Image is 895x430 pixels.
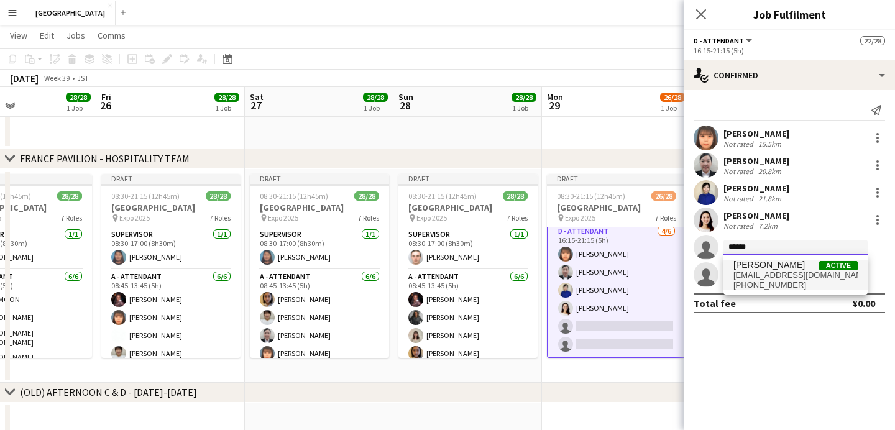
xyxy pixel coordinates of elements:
app-card-role: A - ATTENDANT6/608:45-13:45 (5h)[PERSON_NAME][PERSON_NAME][PERSON_NAME][PERSON_NAME] [101,270,241,402]
span: Edit [40,30,54,41]
span: 26/28 [660,93,685,102]
span: 22/28 [860,36,885,45]
app-card-role: SUPERVISOR1/108:30-17:00 (8h30m)[PERSON_NAME] [398,227,538,270]
app-card-role: SUPERVISOR1/108:30-17:00 (8h30m)[PERSON_NAME] [250,227,389,270]
span: 7 Roles [507,213,528,222]
span: 28/28 [512,93,536,102]
app-job-card: Draft08:30-21:15 (12h45m)28/28[GEOGRAPHIC_DATA] Expo 20257 RolesSUPERVISOR1/108:30-17:00 (8h30m)[... [398,174,538,358]
div: 1 Job [661,103,684,112]
app-job-card: Draft08:30-21:15 (12h45m)28/28[GEOGRAPHIC_DATA] Expo 20257 RolesSUPERVISOR1/108:30-17:00 (8h30m)[... [250,174,389,358]
span: 7 Roles [209,213,231,222]
h3: [GEOGRAPHIC_DATA] [250,202,389,213]
div: 1 Job [215,103,239,112]
span: 08:30-21:15 (12h45m) [260,191,328,201]
app-card-role: A - ATTENDANT6/608:45-13:45 (5h)[PERSON_NAME][PERSON_NAME][PERSON_NAME][PERSON_NAME] [250,270,389,402]
a: Edit [35,27,59,43]
app-card-role: D - ATTENDANT4/616:15-21:15 (5h)[PERSON_NAME][PERSON_NAME][PERSON_NAME][PERSON_NAME] [547,223,686,358]
span: 7 Roles [655,213,676,222]
span: 28/28 [363,93,388,102]
div: Total fee [694,297,736,309]
div: Not rated [723,167,756,176]
app-card-role: A - ATTENDANT6/608:45-13:45 (5h)[PERSON_NAME][PERSON_NAME][PERSON_NAME][PERSON_NAME] [398,270,538,402]
app-job-card: Draft08:30-21:15 (12h45m)26/28[GEOGRAPHIC_DATA] Expo 20257 RolesSUPERVISOR1/112:45-21:15 (8h30m)[... [547,174,686,358]
span: 26 [99,98,111,112]
div: JST [77,73,89,83]
span: Expo 2025 [268,213,298,222]
span: Mon [547,91,563,103]
div: [PERSON_NAME] [723,183,789,194]
span: D - ATTENDANT [694,36,744,45]
span: 28/28 [206,191,231,201]
div: FRANCE PAVILION - HOSPITALITY TEAM [20,152,190,165]
span: 28/28 [57,191,82,201]
div: 1 Job [67,103,90,112]
span: 28/28 [66,93,91,102]
app-card-role: SUPERVISOR1/108:30-17:00 (8h30m)[PERSON_NAME] [101,227,241,270]
span: 28/28 [214,93,239,102]
div: Draft [547,174,686,184]
div: Not rated [723,194,756,203]
div: 1 Job [512,103,536,112]
span: Sun [398,91,413,103]
div: 7.2km [756,221,780,231]
div: Draft [101,174,241,184]
div: 20.8km [756,167,784,176]
span: anatolisme@gmail.com [733,270,858,280]
h3: [GEOGRAPHIC_DATA] [101,202,241,213]
span: 08:30-21:15 (12h45m) [557,191,625,201]
a: Comms [93,27,131,43]
span: Sat [250,91,264,103]
span: 7 Roles [358,213,379,222]
div: Not rated [723,221,756,231]
a: Jobs [62,27,90,43]
div: Not rated [723,139,756,149]
div: Confirmed [684,60,895,90]
div: [PERSON_NAME] [723,210,789,221]
button: D - ATTENDANT [694,36,754,45]
span: 29 [545,98,563,112]
h3: Job Fulfilment [684,6,895,22]
div: [DATE] [10,72,39,85]
span: 08:30-21:15 (12h45m) [111,191,180,201]
span: Week 39 [41,73,72,83]
span: 27 [248,98,264,112]
h3: [GEOGRAPHIC_DATA] [547,202,686,213]
span: 28/28 [503,191,528,201]
div: 16:15-21:15 (5h) [694,46,885,55]
div: Draft [398,174,538,184]
div: [PERSON_NAME] [723,128,789,139]
span: 26/28 [651,191,676,201]
span: 28/28 [354,191,379,201]
span: Jobs [67,30,85,41]
span: Shingo Isambert [733,260,805,270]
span: Fri [101,91,111,103]
div: [PERSON_NAME] [723,155,789,167]
div: 21.8km [756,194,784,203]
app-job-card: Draft08:30-21:15 (12h45m)28/28[GEOGRAPHIC_DATA] Expo 20257 RolesSUPERVISOR1/108:30-17:00 (8h30m)[... [101,174,241,358]
div: 15.5km [756,139,784,149]
span: Expo 2025 [416,213,447,222]
button: [GEOGRAPHIC_DATA] [25,1,116,25]
span: View [10,30,27,41]
span: 08:30-21:15 (12h45m) [408,191,477,201]
h3: [GEOGRAPHIC_DATA] [398,202,538,213]
span: Expo 2025 [565,213,595,222]
div: (OLD) AFTERNOON C & D - [DATE]-[DATE] [20,386,197,398]
div: ¥0.00 [852,297,875,309]
span: Comms [98,30,126,41]
div: 1 Job [364,103,387,112]
span: 7 Roles [61,213,82,222]
span: +818043499595 [733,280,858,290]
div: Draft [250,174,389,184]
a: View [5,27,32,43]
span: Active [819,261,858,270]
span: Expo 2025 [119,213,150,222]
span: 28 [397,98,413,112]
